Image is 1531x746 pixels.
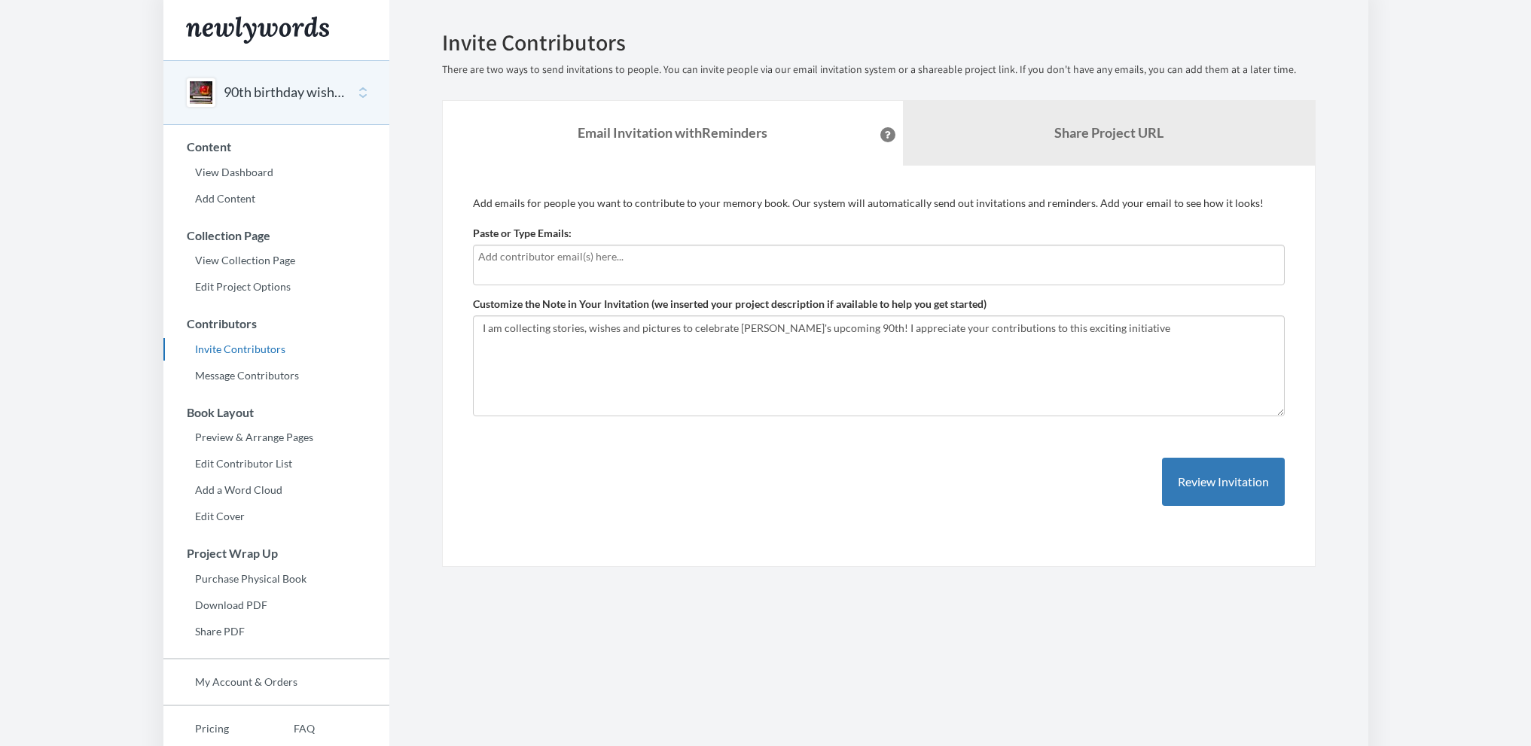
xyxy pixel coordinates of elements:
[163,568,389,590] a: Purchase Physical Book
[1162,458,1285,507] button: Review Invitation
[442,30,1316,55] h2: Invite Contributors
[164,406,389,419] h3: Book Layout
[163,249,389,272] a: View Collection Page
[164,140,389,154] h3: Content
[163,187,389,210] a: Add Content
[163,717,262,740] a: Pricing
[163,364,389,387] a: Message Contributors
[164,547,389,560] h3: Project Wrap Up
[164,317,389,330] h3: Contributors
[473,315,1285,416] textarea: I am collecting stories, wishes and pictures to celebrate [PERSON_NAME]'s upcoming 90th! I apprec...
[473,226,572,241] label: Paste or Type Emails:
[163,594,389,617] a: Download PDF
[473,297,987,312] label: Customize the Note in Your Invitation (we inserted your project description if available to help ...
[163,426,389,449] a: Preview & Arrange Pages
[164,229,389,242] h3: Collection Page
[163,479,389,501] a: Add a Word Cloud
[163,505,389,528] a: Edit Cover
[262,717,315,740] a: FAQ
[163,452,389,475] a: Edit Contributor List
[1054,124,1163,141] b: Share Project URL
[578,124,767,141] strong: Email Invitation with Reminders
[224,83,346,102] button: 90th birthday wishes for [PERSON_NAME]
[186,17,329,44] img: Newlywords logo
[473,196,1285,211] p: Add emails for people you want to contribute to your memory book. Our system will automatically s...
[163,276,389,298] a: Edit Project Options
[163,338,389,361] a: Invite Contributors
[163,671,389,693] a: My Account & Orders
[163,620,389,643] a: Share PDF
[163,161,389,184] a: View Dashboard
[442,62,1316,78] p: There are two ways to send invitations to people. You can invite people via our email invitation ...
[478,248,1279,265] input: Add contributor email(s) here...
